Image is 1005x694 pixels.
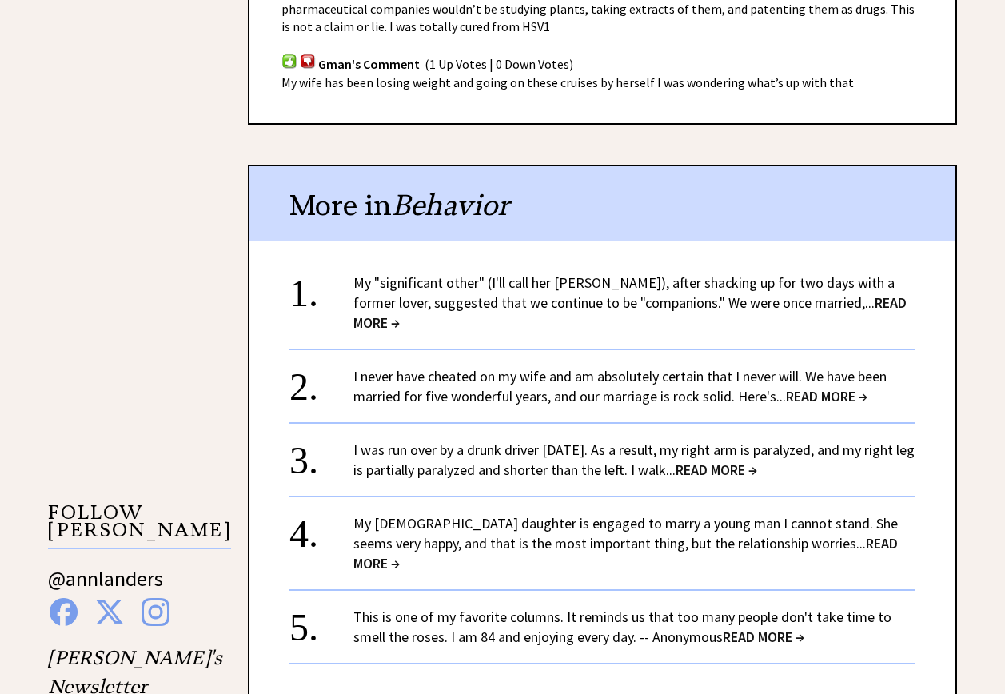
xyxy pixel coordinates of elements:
[353,273,907,332] a: My "significant other" (I'll call her [PERSON_NAME]), after shacking up for two days with a forme...
[281,74,854,90] span: My wife has been losing weight and going on these cruises by herself I was wondering what’s up wi...
[289,440,353,469] div: 3.
[318,56,420,72] span: Gman's Comment
[289,273,353,302] div: 1.
[786,387,867,405] span: READ MORE →
[48,565,163,608] a: @annlanders
[353,514,898,572] a: My [DEMOGRAPHIC_DATA] daughter is engaged to marry a young man I cannot stand. She seems very hap...
[289,513,353,543] div: 4.
[289,366,353,396] div: 2.
[50,598,78,626] img: facebook%20blue.png
[392,187,509,223] span: Behavior
[353,608,891,646] a: This is one of my favorite columns. It reminds us that too many people don't take time to smell t...
[142,598,169,626] img: instagram%20blue.png
[353,293,907,332] span: READ MORE →
[281,54,297,69] img: votup.png
[723,628,804,646] span: READ MORE →
[353,534,898,572] span: READ MORE →
[249,166,955,241] div: More in
[353,367,887,405] a: I never have cheated on my wife and am absolutely certain that I never will. We have been married...
[48,504,231,549] p: FOLLOW [PERSON_NAME]
[95,598,124,626] img: x%20blue.png
[289,607,353,636] div: 5.
[300,54,316,69] img: votdown.png
[676,461,757,479] span: READ MORE →
[425,56,573,72] span: (1 Up Votes | 0 Down Votes)
[353,441,915,479] a: I was run over by a drunk driver [DATE]. As a result, my right arm is paralyzed, and my right leg...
